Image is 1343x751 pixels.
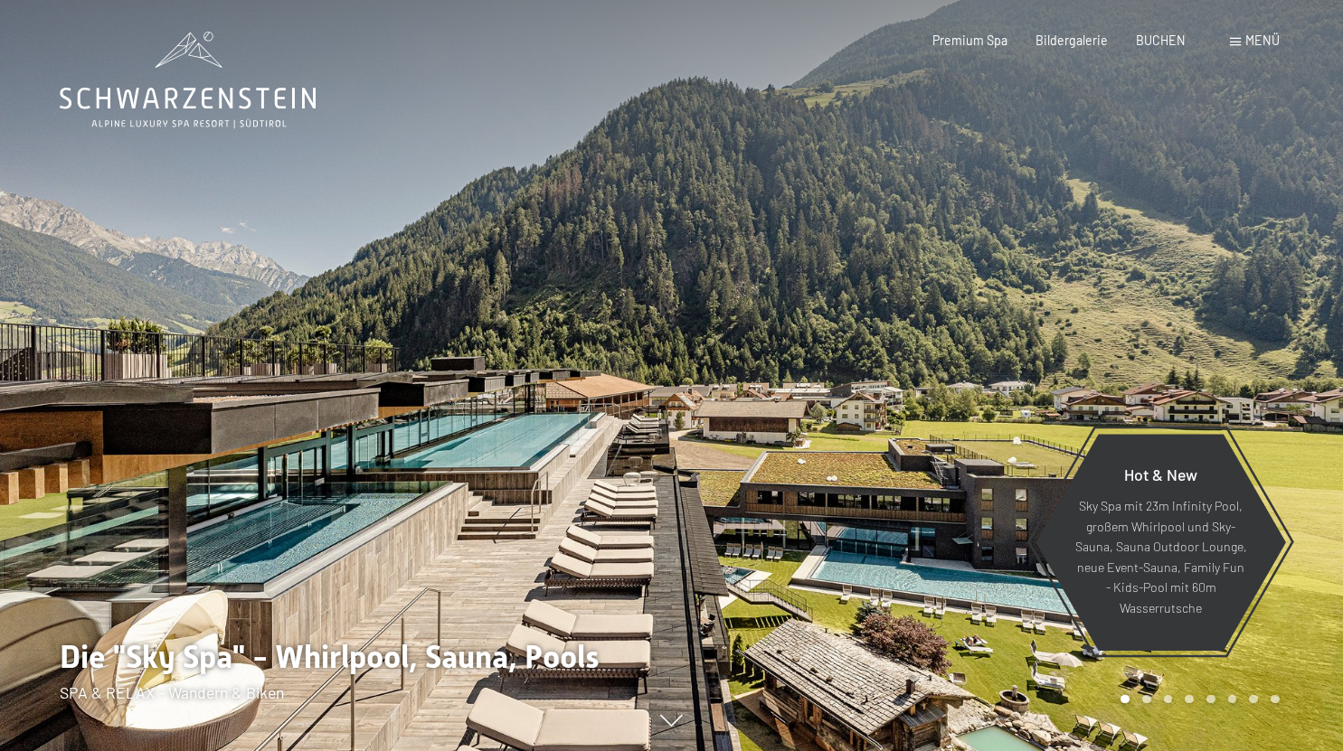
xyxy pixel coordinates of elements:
a: Bildergalerie [1036,33,1108,48]
div: Carousel Page 5 [1206,695,1215,704]
div: Carousel Page 2 [1142,695,1151,704]
a: BUCHEN [1136,33,1186,48]
a: Hot & New Sky Spa mit 23m Infinity Pool, großem Whirlpool und Sky-Sauna, Sauna Outdoor Lounge, ne... [1035,433,1287,652]
div: Carousel Page 1 (Current Slide) [1121,695,1130,704]
div: Carousel Page 3 [1164,695,1173,704]
div: Carousel Page 8 [1271,695,1280,704]
div: Carousel Page 7 [1249,695,1258,704]
a: Premium Spa [932,33,1007,48]
div: Carousel Pagination [1114,695,1279,704]
span: Hot & New [1124,465,1197,484]
div: Carousel Page 4 [1185,695,1194,704]
div: Carousel Page 6 [1228,695,1237,704]
p: Sky Spa mit 23m Infinity Pool, großem Whirlpool und Sky-Sauna, Sauna Outdoor Lounge, neue Event-S... [1074,497,1247,619]
span: Menü [1245,33,1280,48]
